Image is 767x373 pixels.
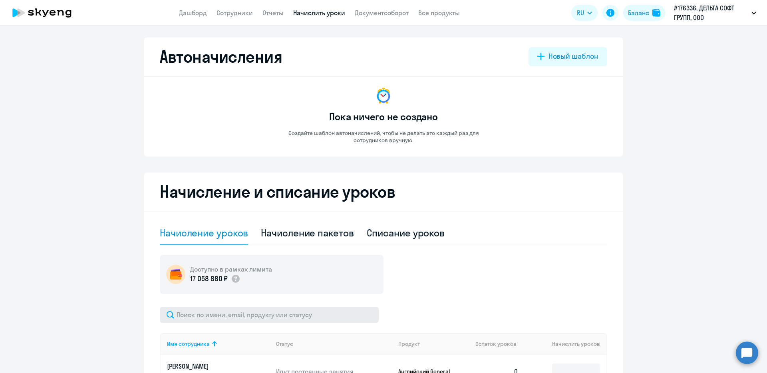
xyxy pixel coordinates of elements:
[398,340,420,347] div: Продукт
[190,265,272,274] h5: Доступно в рамках лимита
[398,340,469,347] div: Продукт
[166,265,185,284] img: wallet-circle.png
[548,51,598,62] div: Новый шаблон
[276,340,392,347] div: Статус
[374,86,393,105] img: no-data
[262,9,284,17] a: Отчеты
[652,9,660,17] img: balance
[160,226,248,239] div: Начисление уроков
[623,5,665,21] button: Балансbalance
[179,9,207,17] a: Дашборд
[167,362,256,371] p: [PERSON_NAME]
[529,47,607,66] button: Новый шаблон
[367,226,445,239] div: Списание уроков
[293,9,345,17] a: Начислить уроки
[525,333,606,355] th: Начислить уроков
[355,9,409,17] a: Документооборот
[160,47,282,66] h2: Автоначисления
[261,226,354,239] div: Начисление пакетов
[272,129,495,144] p: Создайте шаблон автоначислений, чтобы не делать это каждый раз для сотрудников вручную.
[674,3,748,22] p: #176336, ДЕЛЬТА СОФТ ГРУПП, ООО
[190,274,228,284] p: 17 058 880 ₽
[628,8,649,18] div: Баланс
[276,340,293,347] div: Статус
[475,340,517,347] span: Остаток уроков
[167,340,270,347] div: Имя сотрудника
[670,3,760,22] button: #176336, ДЕЛЬТА СОФТ ГРУПП, ООО
[475,340,525,347] div: Остаток уроков
[577,8,584,18] span: RU
[571,5,598,21] button: RU
[160,307,379,323] input: Поиск по имени, email, продукту или статусу
[160,182,607,201] h2: Начисление и списание уроков
[418,9,460,17] a: Все продукты
[217,9,253,17] a: Сотрудники
[329,110,438,123] h3: Пока ничего не создано
[167,340,210,347] div: Имя сотрудника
